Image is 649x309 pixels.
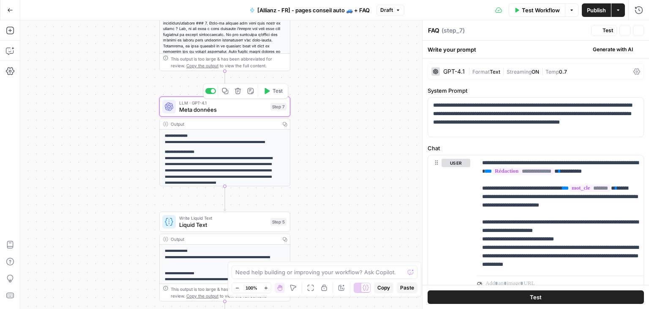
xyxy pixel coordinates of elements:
[380,6,393,14] span: Draft
[257,6,370,14] span: [Allianz - FR] - pages conseil auto 🚙 + FAQ
[509,3,565,17] button: Test Workflow
[179,215,267,221] span: Write Liquid Text
[468,67,472,75] span: |
[270,218,286,226] div: Step 5
[442,159,470,167] button: user
[397,282,417,293] button: Paste
[500,67,507,75] span: |
[245,284,257,291] span: 100%
[374,282,393,293] button: Copy
[539,67,545,75] span: |
[400,284,414,292] span: Paste
[186,293,218,298] span: Copy the output
[472,69,490,75] span: Format
[532,69,539,75] span: ON
[171,55,286,69] div: This output is too large & has been abbreviated for review. to view the full content.
[245,3,375,17] button: [Allianz - FR] - pages conseil auto 🚙 + FAQ
[224,186,226,211] g: Edge from step_7 to step_5
[171,236,277,243] div: Output
[270,103,286,110] div: Step 7
[186,63,218,68] span: Copy the output
[428,26,439,35] textarea: FAQ
[442,26,465,35] span: ( step_7 )
[273,87,283,95] span: Test
[582,44,644,55] button: Generate with AI
[593,46,633,53] span: Generate with AI
[428,144,644,152] label: Chat
[490,69,500,75] span: Text
[376,5,404,16] button: Draft
[179,99,267,106] span: LLM · GPT-4.1
[587,6,606,14] span: Publish
[545,69,559,75] span: Temp
[428,290,644,304] button: Test
[171,286,286,299] div: This output is too large & has been abbreviated for review. to view the full content.
[603,27,613,34] span: Test
[179,105,267,114] span: Meta données
[260,86,286,97] button: Test
[522,6,560,14] span: Test Workflow
[428,86,644,95] label: System Prompt
[530,293,542,301] span: Test
[559,69,567,75] span: 0.7
[443,69,465,74] div: GPT-4.1
[179,221,267,229] span: Liquid Text
[423,41,649,58] div: Write your prompt
[377,284,390,292] span: Copy
[582,3,611,17] button: Publish
[428,155,470,292] div: user
[171,121,277,127] div: Output
[507,69,532,75] span: Streaming
[591,25,617,36] button: Test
